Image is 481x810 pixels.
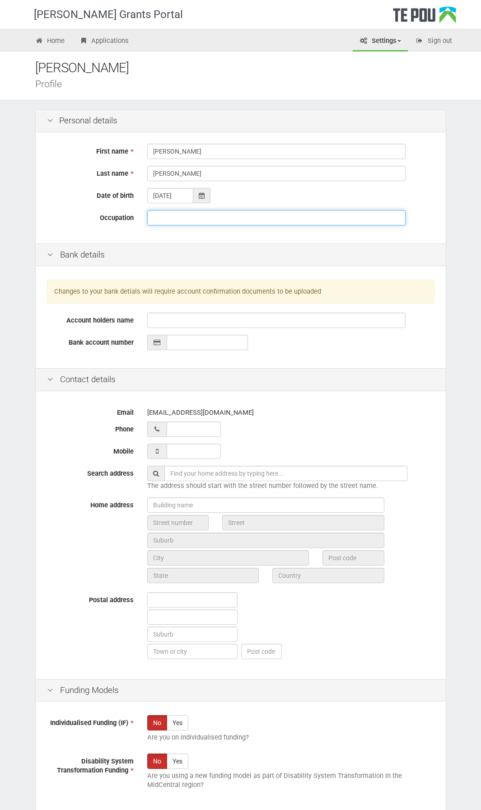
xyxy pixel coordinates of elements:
span: Individualised Funding (IF) [50,719,128,727]
input: State [147,568,259,583]
input: dd/mm/yyyy [147,188,193,203]
label: Email [40,405,140,417]
span: Postal address [89,596,134,604]
span: Date of birth [97,192,134,200]
a: Applications [72,32,135,52]
input: Country [272,568,384,583]
input: Street [222,515,384,530]
div: Personal details [36,110,446,132]
label: Yes [167,715,188,730]
div: Funding Models [36,679,446,702]
div: Bank details [36,243,446,267]
div: Profile [35,79,460,89]
div: [EMAIL_ADDRESS][DOMAIN_NAME] [147,405,434,421]
span: Last name [97,169,128,178]
span: Account holders name [66,316,134,324]
a: Home [28,32,72,52]
label: No [147,754,167,769]
p: Are you using a new funding model as part of Disability System Transformation in the MidCentral r... [147,771,434,790]
input: Street number [147,515,209,530]
div: [PERSON_NAME] [35,58,460,78]
input: Town or city [147,644,238,659]
div: Te Pou Logo [393,6,456,29]
span: Mobile [113,447,134,455]
span: The address should start with the street number followed by the street name. [147,482,378,490]
a: Settings [353,32,408,52]
span: First name [96,147,128,155]
label: Search address [40,466,140,478]
input: Post code [241,644,282,659]
span: Occupation [100,214,134,222]
label: Yes [167,754,188,769]
input: City [147,550,309,566]
a: Sign out [409,32,459,52]
div: Contact details [36,368,446,391]
input: Post code [322,550,384,566]
label: No [147,715,167,730]
span: Phone [115,425,134,433]
div: Changes to your bank detials will require account confirmation documents to be uploaded [47,280,434,304]
input: Building name [147,497,384,513]
input: Suburb [147,533,384,548]
span: Disability System Transformation Funding [57,757,134,775]
span: Bank account number [69,338,134,346]
p: Are you on individualised funding? [147,733,434,742]
input: Find your home address by typing here... [164,466,407,481]
label: Home address [40,497,140,510]
input: Suburb [147,627,238,642]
